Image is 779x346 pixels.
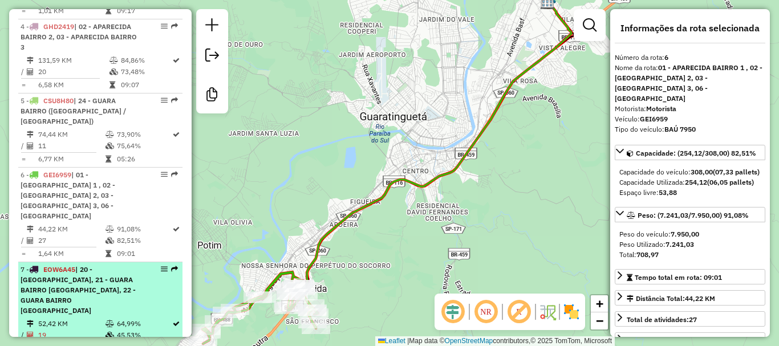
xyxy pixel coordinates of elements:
[27,131,34,138] i: Distância Total
[619,230,699,238] span: Peso do veículo:
[671,230,699,238] strong: 7.950,00
[38,223,105,235] td: 44,22 KM
[38,235,105,246] td: 27
[161,171,168,178] em: Opções
[27,68,34,75] i: Total de Atividades
[505,298,533,325] span: Exibir rótulo
[638,211,749,219] span: Peso: (7.241,03/7.950,00) 91,08%
[615,52,765,63] div: Número da rota:
[646,104,676,113] strong: Motorista
[106,156,111,162] i: Tempo total em rota
[171,23,178,30] em: Rota exportada
[666,240,694,249] strong: 7.241,03
[38,66,109,78] td: 20
[21,170,115,220] span: 6 -
[619,167,761,177] div: Capacidade do veículo:
[21,79,26,91] td: =
[109,68,118,75] i: % de utilização da cubagem
[21,22,137,51] span: 4 -
[445,337,493,345] a: OpenStreetMap
[378,337,405,345] a: Leaflet
[538,303,557,321] img: Fluxo de ruas
[615,63,762,103] strong: 01 - APARECIDA BAIRRO 1 , 02 - [GEOGRAPHIC_DATA] 2, 03 - [GEOGRAPHIC_DATA] 3, 06 - [GEOGRAPHIC_DATA]
[21,153,26,165] td: =
[627,294,715,304] div: Distância Total:
[106,131,114,138] i: % de utilização do peso
[619,177,761,188] div: Capacidade Utilizada:
[578,14,601,36] a: Exibir filtros
[615,23,765,34] h4: Informações da rota selecionada
[38,248,105,259] td: 1,64 KM
[106,320,114,327] i: % de utilização do peso
[615,162,765,202] div: Capacidade: (254,12/308,00) 82,51%
[173,57,180,64] i: Rota otimizada
[664,125,696,133] strong: BAÚ 7950
[615,290,765,306] a: Distância Total:44,22 KM
[672,336,694,345] strong: 771,00
[21,66,26,78] td: /
[21,235,26,246] td: /
[596,314,603,328] span: −
[21,22,137,51] span: | 02 - APARECIDA BAIRRO 2, 03 - APARECIDA BAIRRO 3
[38,153,105,165] td: 6,77 KM
[713,168,760,176] strong: (07,33 pallets)
[615,145,765,160] a: Capacidade: (254,12/308,00) 82,51%
[106,237,114,244] i: % de utilização da cubagem
[615,63,765,104] div: Nome da rota:
[21,170,115,220] span: | 01 - [GEOGRAPHIC_DATA] 1 , 02 - [GEOGRAPHIC_DATA] 2, 03 - [GEOGRAPHIC_DATA] 3, 06 - [GEOGRAPHIC...
[116,223,172,235] td: 91,08%
[21,265,136,315] span: 7 -
[659,188,677,197] strong: 53,88
[120,79,172,91] td: 09:07
[161,266,168,272] em: Opções
[38,318,105,329] td: 52,42 KM
[201,14,224,39] a: Nova sessão e pesquisa
[201,44,224,70] a: Exportar sessão
[407,337,409,345] span: |
[21,329,26,341] td: /
[21,5,26,17] td: =
[615,311,765,327] a: Total de atividades:27
[685,294,715,303] span: 44,22 KM
[106,143,114,149] i: % de utilização da cubagem
[171,266,178,272] em: Rota exportada
[591,312,608,329] a: Zoom out
[43,265,75,274] span: EOW6A45
[116,248,172,259] td: 09:01
[27,57,34,64] i: Distância Total
[619,239,761,250] div: Peso Utilizado:
[116,318,172,329] td: 64,99%
[38,79,109,91] td: 6,58 KM
[689,315,697,324] strong: 27
[116,129,172,140] td: 73,90%
[106,7,111,14] i: Tempo total em rota
[27,320,34,327] i: Distância Total
[619,188,761,198] div: Espaço livre:
[375,336,615,346] div: Map data © contributors,© 2025 TomTom, Microsoft
[43,22,74,31] span: GHD2419
[27,226,34,233] i: Distância Total
[664,53,668,62] strong: 6
[106,226,114,233] i: % de utilização do peso
[106,332,114,339] i: % de utilização da cubagem
[38,329,105,341] td: 19
[171,97,178,104] em: Rota exportada
[43,96,74,105] span: CSU8H80
[43,170,71,179] span: GEI6959
[439,298,466,325] span: Ocultar deslocamento
[615,114,765,124] div: Veículo:
[21,140,26,152] td: /
[615,225,765,264] div: Peso: (7.241,03/7.950,00) 91,08%
[596,296,603,311] span: +
[116,329,172,341] td: 45,53%
[161,97,168,104] em: Opções
[120,66,172,78] td: 73,48%
[106,250,111,257] i: Tempo total em rota
[21,96,126,125] span: | 24 - GUARA BAIRRO ([GEOGRAPHIC_DATA] / [GEOGRAPHIC_DATA])
[627,315,697,324] span: Total de atividades:
[116,153,172,165] td: 05:26
[27,332,34,339] i: Total de Atividades
[627,336,694,346] div: Total de itens:
[636,250,659,259] strong: 708,97
[619,250,761,260] div: Total:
